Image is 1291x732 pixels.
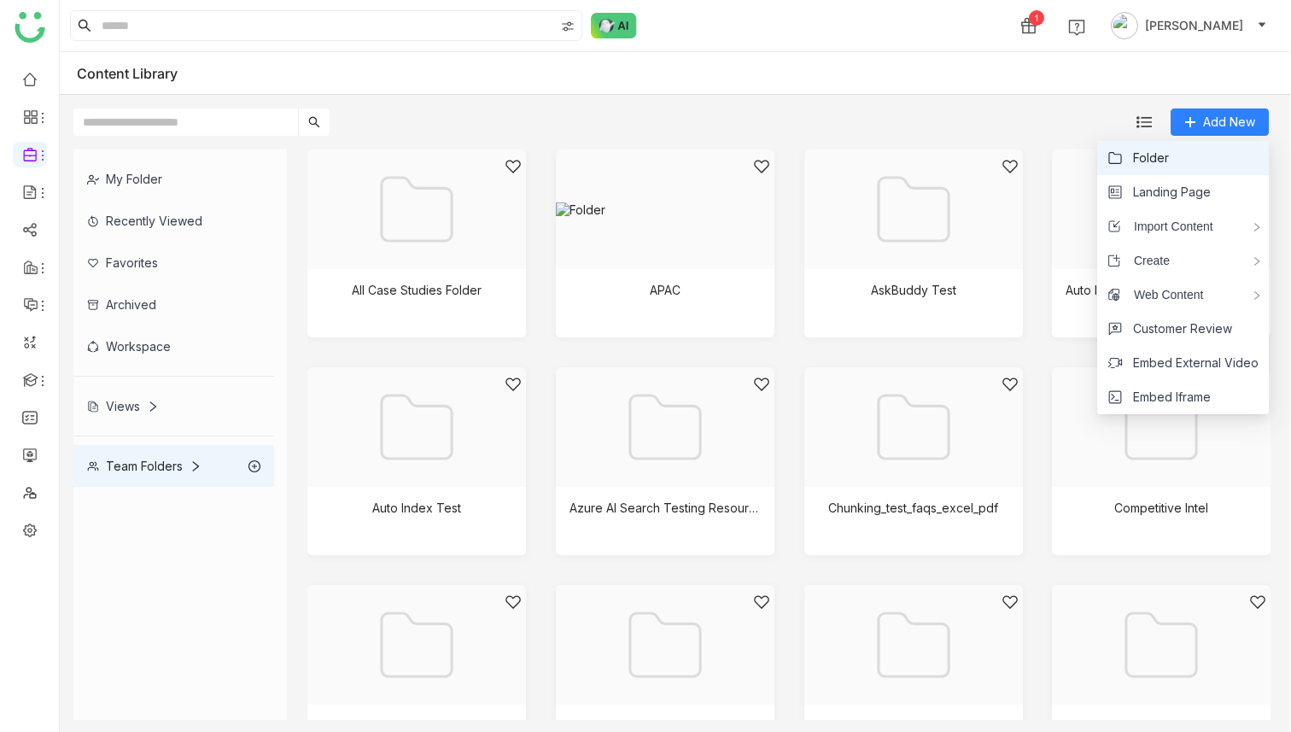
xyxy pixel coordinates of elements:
button: Embed Iframe [1107,388,1211,407]
button: Customer Review [1107,319,1232,338]
img: list.svg [1136,114,1152,130]
img: Folder [622,384,708,470]
div: Competitive Intel [1114,501,1208,515]
div: AskBuddy Test [870,283,955,297]
button: [PERSON_NAME] [1107,12,1271,39]
span: Customer Review [1133,319,1232,338]
div: Auto Index Test [372,501,461,515]
img: ask-buddy-normal.svg [591,13,637,38]
div: APAC [650,283,681,297]
img: logo [15,12,45,43]
img: Folder [870,602,955,688]
div: Workspace [73,325,274,367]
div: Archived [73,284,274,325]
button: Embed External Video [1107,354,1259,372]
button: Add New [1171,108,1269,136]
span: Create [1121,251,1170,270]
img: search-type.svg [561,20,575,33]
span: [PERSON_NAME] [1145,16,1243,35]
div: Recently Viewed [73,200,274,242]
button: Landing Page [1107,183,1211,202]
img: Folder [622,602,708,688]
span: Web Content [1121,285,1203,304]
img: Folder [374,384,459,470]
span: Add New [1203,113,1255,132]
img: Folder [374,167,459,252]
div: Views [87,399,159,413]
img: avatar [1111,12,1138,39]
img: Folder [1119,384,1204,470]
img: Folder [870,384,955,470]
img: Folder [556,202,774,217]
span: Landing Page [1133,183,1211,202]
div: All Case Studies Folder [352,283,482,297]
span: Folder [1133,149,1169,167]
button: Folder [1107,149,1169,167]
div: Auto Indexing & Search Test Latest [1066,283,1257,297]
img: Folder [374,602,459,688]
span: Embed Iframe [1133,388,1211,407]
span: Import Content [1121,217,1213,236]
div: Azure AI Search Testing Resources [570,501,761,515]
span: Embed External Video [1133,354,1259,372]
div: My Folder [73,158,274,200]
div: Chunking_test_faqs_excel_pdf [828,501,998,515]
img: Folder [870,167,955,252]
div: Favorites [73,242,274,284]
div: 1 [1029,10,1044,26]
img: Folder [1119,602,1204,688]
div: Content Library [77,65,203,82]
div: Team Folders [87,459,202,473]
img: help.svg [1068,19,1085,36]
